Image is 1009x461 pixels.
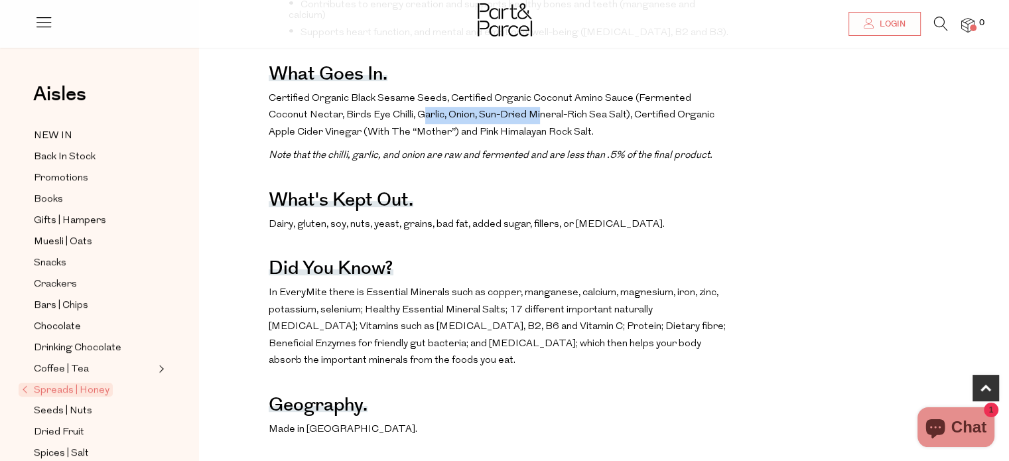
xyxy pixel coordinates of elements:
a: Coffee | Tea [34,361,155,377]
h4: What goes in. [269,72,387,81]
span: Login [876,19,906,30]
span: Certified Organic Black Sesame Seeds, Certified Organic Coconut Amino Sauce (Fermented Coconut Ne... [269,94,714,137]
a: Aisles [33,84,86,117]
span: In EveryMite there is Essential Minerals such as copper, manganese, calcium, magnesium, iron, zin... [269,288,726,365]
span: Books [34,192,63,208]
h4: What's kept out. [269,198,413,207]
a: Promotions [34,170,155,186]
span: 0 [976,17,988,29]
a: Muesli | Oats [34,233,155,250]
h4: Did you know? [269,266,393,275]
span: Snacks [34,255,66,271]
a: Dried Fruit [34,424,155,440]
h4: Geography. [269,403,368,412]
span: Aisles [33,80,86,109]
a: Snacks [34,255,155,271]
em: Note that the chilli, garlic, and onion are raw and fermented and are less than .5% of the final ... [269,151,712,161]
a: Crackers [34,276,155,293]
a: Spreads | Honey [22,382,155,398]
a: Books [34,191,155,208]
a: NEW IN [34,127,155,144]
span: Spreads | Honey [19,383,113,397]
a: Bars | Chips [34,297,155,314]
p: Dairy, gluten, soy, nuts, yeast, grains, bad fat, added sugar, fillers, or [MEDICAL_DATA]. [269,216,732,233]
span: Seeds | Nuts [34,403,92,419]
a: Drinking Chocolate [34,340,155,356]
a: Seeds | Nuts [34,403,155,419]
a: Gifts | Hampers [34,212,155,229]
a: Login [848,12,921,36]
span: Dried Fruit [34,425,84,440]
button: Expand/Collapse Coffee | Tea [155,361,165,377]
span: Coffee | Tea [34,362,89,377]
span: Bars | Chips [34,298,88,314]
inbox-online-store-chat: Shopify online store chat [913,407,998,450]
span: Crackers [34,277,77,293]
p: Made in [GEOGRAPHIC_DATA]. [269,421,732,438]
span: Drinking Chocolate [34,340,121,356]
span: Back In Stock [34,149,96,165]
span: Promotions [34,170,88,186]
a: Back In Stock [34,149,155,165]
span: Gifts | Hampers [34,213,106,229]
img: Part&Parcel [478,3,532,36]
span: NEW IN [34,128,72,144]
a: 0 [961,18,975,32]
span: Muesli | Oats [34,234,92,250]
a: Chocolate [34,318,155,335]
span: Chocolate [34,319,81,335]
